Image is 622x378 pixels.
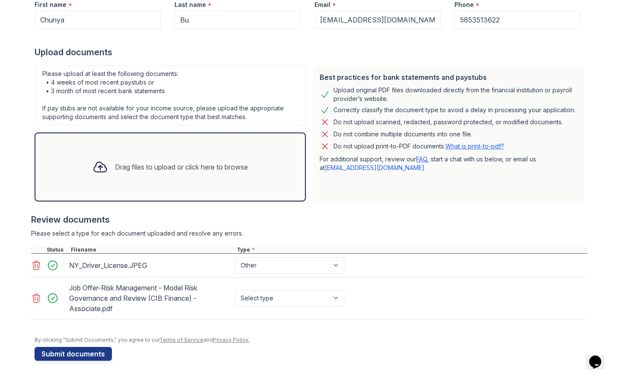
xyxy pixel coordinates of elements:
div: Review documents [31,214,587,226]
div: Status [45,246,69,253]
div: By clicking "Submit Documents," you agree to our and [35,337,587,343]
label: Last name [175,0,206,9]
a: What is print-to-pdf? [445,142,504,150]
label: Phone [454,0,474,9]
div: Do not combine multiple documents into one file. [333,129,472,139]
div: Type [235,246,587,253]
div: Upload documents [35,46,587,58]
p: For additional support, review our , start a chat with us below, or email us at [320,155,577,172]
a: Privacy Policy. [213,337,249,343]
div: Upload original PDF files downloaded directly from the financial institution or payroll provider’... [333,86,577,103]
div: Please select a type for each document uploaded and resolve any errors. [31,229,587,238]
div: Filename [69,246,235,253]
a: [EMAIL_ADDRESS][DOMAIN_NAME] [325,164,425,171]
iframe: chat widget [586,343,613,369]
button: Submit documents [35,347,112,361]
label: First name [35,0,67,9]
div: Do not upload scanned, redacted, password protected, or modified documents. [333,117,563,127]
a: FAQ [416,155,427,163]
div: Best practices for bank statements and paystubs [320,72,577,82]
a: Terms of Service [159,337,203,343]
div: NY_Driver_License.JPEG [69,258,232,272]
label: Email [314,0,330,9]
div: Job Offer-Risk Management - Model Risk Governance and Review (CIB Finance) - Associate.pdf [69,281,232,315]
div: Correctly classify the document type to avoid a delay in processing your application. [333,105,575,115]
p: Do not upload print-to-PDF documents. [333,142,504,151]
div: Drag files to upload or click here to browse [115,162,248,172]
div: Please upload at least the following documents: • 4 weeks of most recent paystubs or • 3 month of... [35,65,306,126]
